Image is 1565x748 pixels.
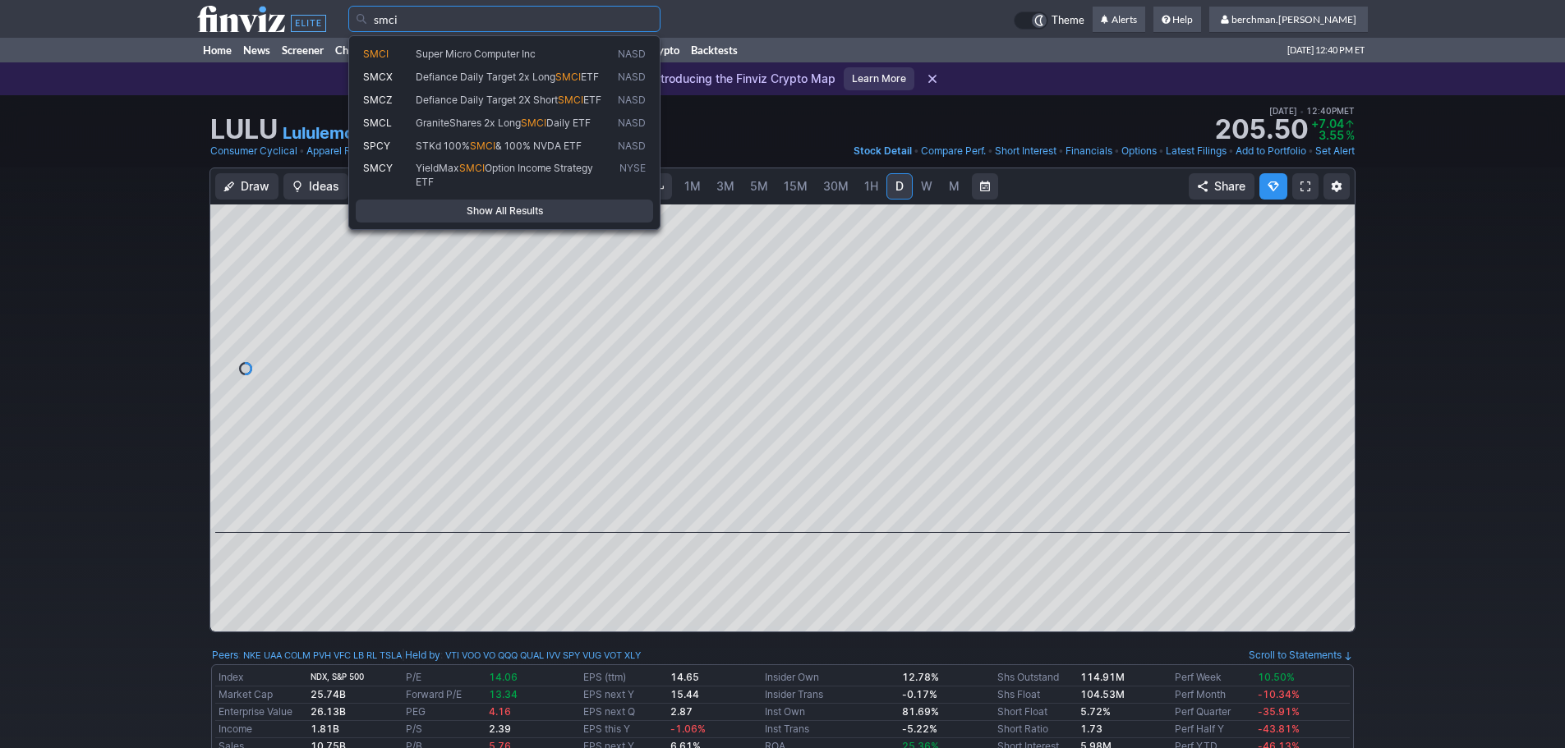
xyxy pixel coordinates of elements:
[283,173,348,200] button: Ideas
[776,173,815,200] a: 15M
[618,117,646,131] span: NASD
[243,647,261,663] a: NKE
[416,71,555,83] span: Defiance Daily Target 2x Long
[604,647,622,663] a: VOT
[546,117,591,129] span: Daily ETF
[563,647,580,663] a: SPY
[405,649,440,661] a: Held by
[580,668,666,686] td: EPS (ttm)
[215,686,307,704] td: Market Cap
[1171,721,1254,738] td: Perf Half Y
[489,688,518,700] span: 13.34
[521,117,546,129] span: SMCI
[489,723,511,735] b: 2.39
[1121,143,1157,159] a: Options
[914,173,940,200] a: W
[1315,143,1355,159] a: Set Alert
[348,35,661,230] div: Search
[1052,11,1084,30] span: Theme
[416,117,521,129] span: GraniteShares 2x Long
[1323,173,1350,200] button: Chart Settings
[380,647,402,663] a: TSLA
[1171,686,1254,704] td: Perf Month
[1171,704,1254,721] td: Perf Quarter
[284,647,311,663] a: COLM
[902,688,937,700] b: -0.17%
[816,173,856,200] a: 30M
[1080,671,1125,683] b: 114.91M
[581,71,599,83] span: ETF
[618,94,646,108] span: NASD
[716,179,734,193] span: 3M
[685,38,743,62] a: Backtests
[618,71,646,85] span: NASD
[1231,13,1356,25] span: berchman.[PERSON_NAME]
[1153,7,1201,33] a: Help
[1014,11,1084,30] a: Theme
[366,647,377,663] a: RL
[237,38,276,62] a: News
[762,721,899,738] td: Inst Trans
[784,179,808,193] span: 15M
[941,173,967,200] a: M
[1166,143,1227,159] a: Latest Filings
[1080,705,1111,718] b: 5.72%
[1209,7,1368,33] a: berchman.[PERSON_NAME]
[363,71,393,83] span: SMCX
[844,67,914,90] a: Learn More
[1066,143,1112,159] a: Financials
[902,705,939,718] b: 81.69%
[353,647,364,663] a: LB
[495,140,582,152] span: & 100% NVDA ETF
[670,705,693,718] b: 2.87
[677,173,708,200] a: 1M
[197,38,237,62] a: Home
[921,143,986,159] a: Compare Perf.
[997,705,1047,718] a: Short Float
[403,721,486,738] td: P/S
[363,48,389,60] span: SMCI
[313,647,331,663] a: PVH
[1058,143,1064,159] span: •
[210,143,297,159] a: Consumer Cyclical
[276,38,329,62] a: Screener
[311,705,346,718] b: 26.13B
[483,647,495,663] a: VO
[363,117,392,129] span: SMCL
[215,704,307,721] td: Enterprise Value
[215,173,278,200] button: Draw
[210,117,278,143] h1: LULU
[1114,143,1120,159] span: •
[555,71,581,83] span: SMCI
[1258,688,1300,700] span: -10.34%
[886,173,913,200] a: D
[902,671,939,683] b: 12.78%
[403,668,486,686] td: P/E
[1308,143,1314,159] span: •
[241,178,269,195] span: Draw
[1080,723,1102,735] a: 1.73
[416,94,558,106] span: Defiance Daily Target 2X Short
[997,723,1048,735] a: Short Ratio
[1214,117,1308,143] strong: 205.50
[311,723,339,735] b: 1.81B
[1311,117,1344,131] span: +7.04
[329,38,373,62] a: Charts
[334,647,351,663] a: VFC
[416,162,593,188] span: Option Income Strategy ETF
[416,162,459,174] span: YieldMax
[546,647,560,663] a: IVV
[641,38,685,62] a: Crypto
[311,688,346,700] b: 25.74B
[1319,128,1344,142] span: 3.55
[618,140,646,154] span: NASD
[558,94,583,106] span: SMCI
[283,122,468,145] a: Lululemon Athletica inc
[306,143,371,159] a: Apparel Retail
[854,145,912,157] span: Stock Detail
[618,48,646,62] span: NASD
[583,94,601,106] span: ETF
[403,686,486,704] td: Forward P/E
[212,649,238,661] a: Peers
